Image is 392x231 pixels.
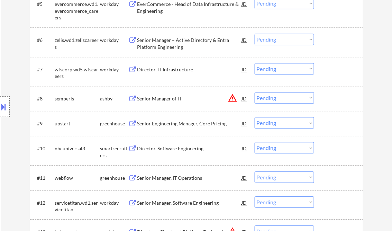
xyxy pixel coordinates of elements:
[228,93,238,103] button: warning_amber
[241,142,248,154] div: JD
[137,175,242,181] div: Senior Manager, IT Operations
[137,95,242,102] div: Senior Manager of IT
[241,196,248,209] div: JD
[241,171,248,184] div: JD
[137,120,242,127] div: Senior Engineering Manager, Core Pricing
[241,92,248,105] div: JD
[241,117,248,130] div: JD
[37,1,49,8] div: #5
[241,63,248,75] div: JD
[137,199,242,206] div: Senior Manager, Software Engineering
[55,1,100,21] div: evercommerce.wd1.evercommerce_careers
[37,175,49,181] div: #11
[137,37,242,50] div: Senior Manager – Active Directory & Entra Platform Engineering
[100,37,129,44] div: workday
[37,199,49,206] div: #12
[241,34,248,46] div: JD
[55,199,100,213] div: servicetitan.wd1.servicetitan
[137,1,242,14] div: EverCommerce - Head of Data Infrastructure & Engineering
[100,1,129,8] div: workday
[100,199,129,206] div: workday
[100,175,129,181] div: greenhouse
[55,37,100,50] div: zelis.wd1.zeliscareers
[137,145,242,152] div: Director, Software Engineering
[37,37,49,44] div: #6
[55,175,100,181] div: webflow
[137,66,242,73] div: Director, IT Infrastructure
